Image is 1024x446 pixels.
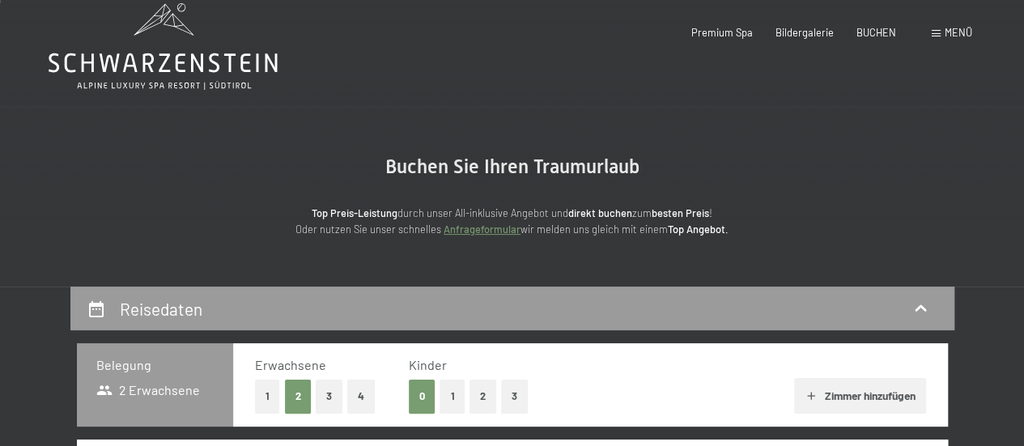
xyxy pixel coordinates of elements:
h2: Reisedaten [120,299,202,319]
a: BUCHEN [856,26,896,39]
button: 1 [440,380,465,413]
strong: Top Angebot. [668,223,729,236]
p: durch unser All-inklusive Angebot und zum ! Oder nutzen Sie unser schnelles wir melden uns gleich... [189,205,836,238]
a: Bildergalerie [775,26,834,39]
strong: besten Preis [652,206,709,219]
button: Zimmer hinzufügen [794,378,926,414]
strong: direkt buchen [568,206,632,219]
a: Anfrageformular [444,223,520,236]
span: Buchen Sie Ihren Traumurlaub [385,155,639,178]
a: Premium Spa [691,26,753,39]
h3: Belegung [96,356,215,374]
strong: Top Preis-Leistung [312,206,397,219]
button: 3 [501,380,528,413]
span: 2 Erwachsene [96,381,201,399]
button: 3 [316,380,342,413]
button: 2 [285,380,312,413]
button: 1 [255,380,280,413]
span: Kinder [409,357,447,372]
span: Menü [945,26,972,39]
button: 4 [347,380,375,413]
span: Erwachsene [255,357,326,372]
button: 0 [409,380,436,413]
button: 2 [470,380,496,413]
